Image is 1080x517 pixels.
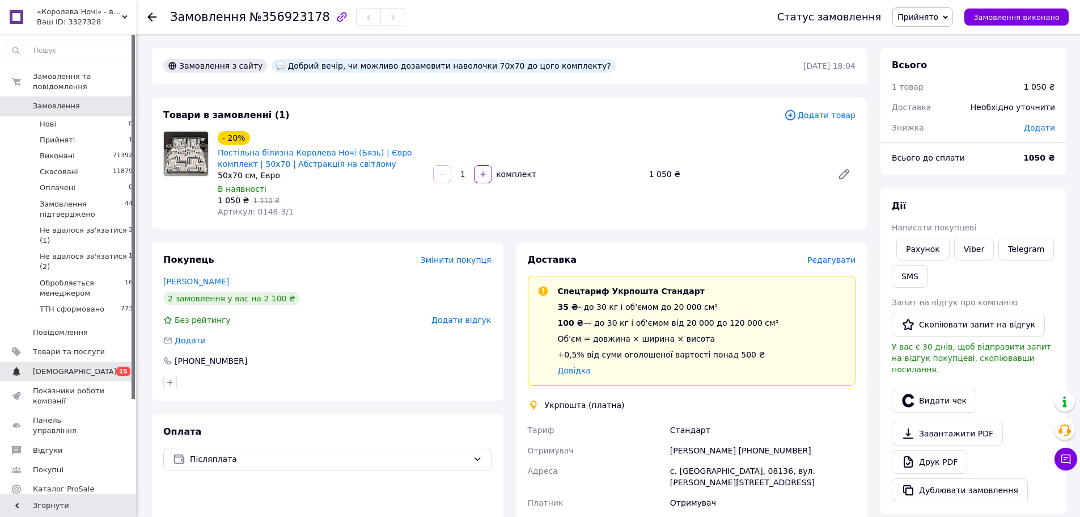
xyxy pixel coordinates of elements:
div: — до 30 кг і об'ємом від 20 000 до 120 000 см³ [558,317,779,329]
div: Замовлення з сайту [163,59,267,73]
div: - 20% [218,131,250,145]
span: Написати покупцеві [892,223,976,232]
span: Знижка [892,123,924,132]
button: Видати чек [892,389,976,413]
div: с. [GEOGRAPHIC_DATA], 08136, вул. [PERSON_NAME][STREET_ADDRESS] [668,461,858,493]
div: [PHONE_NUMBER] [173,355,248,367]
div: Отримувач [668,493,858,513]
span: Спецтариф Укрпошта Стандарт [558,287,705,296]
span: Редагувати [807,255,855,264]
span: Прийнято [897,12,938,22]
span: Не вдалося зв'язатися (2) [40,251,129,272]
span: Платник [528,498,564,507]
span: 71392 [113,151,133,161]
span: Покупець [163,254,214,265]
button: Чат з покупцем [1054,448,1077,470]
img: :speech_balloon: [276,61,285,70]
span: 2 [129,225,133,246]
span: 44 [125,199,133,220]
input: Пошук [6,40,133,61]
span: У вас є 30 днів, щоб відправити запит на відгук покупцеві, скопіювавши посилання. [892,342,1051,374]
div: Добрий вечір, чи можливо дозамовити наволочки 70х70 до цого комплекту? [272,59,615,73]
span: 773 [121,304,133,314]
span: Запит на відгук про компанію [892,298,1018,307]
span: Замовлення підтверджено [40,199,125,220]
span: 0 [129,183,133,193]
span: 1 товар [892,82,924,91]
span: Замовлення [170,10,246,24]
div: комплект [493,169,537,180]
div: 2 замовлення у вас на 2 100 ₴ [163,292,300,305]
button: Дублювати замовлення [892,478,1028,502]
span: 11879 [113,167,133,177]
div: - до 30 кг і об'ємом до 20 000 см³ [558,301,779,313]
span: №356923178 [249,10,330,24]
a: Telegram [998,238,1054,260]
span: Товари в замовленні (1) [163,110,290,120]
span: Покупці [33,465,63,475]
span: 1 [129,251,133,272]
span: Додати товар [784,109,855,121]
span: Додати [175,336,206,345]
img: Постільна білизна Королева Ночі (Бязь) | Євро комплект | 50х70 | Абстракція на світлому [164,132,208,176]
div: [PERSON_NAME] [PHONE_NUMBER] [668,440,858,461]
span: Обробляється менеджером [40,278,125,299]
span: 16 [125,278,133,299]
a: Viber [954,238,994,260]
div: Укрпошта (платна) [542,400,628,411]
span: 35 ₴ [558,302,578,312]
div: Статус замовлення [777,11,882,23]
button: Скопіювати запит на відгук [892,313,1045,337]
a: [PERSON_NAME] [163,277,229,286]
a: Постільна білизна Королева Ночі (Бязь) | Євро комплект | 50х70 | Абстракція на світлому [218,148,412,169]
span: Всього до сплати [892,153,965,162]
span: 1 310 ₴ [253,197,279,205]
span: Оплата [163,426,201,437]
a: Довідка [558,366,591,375]
span: Адреса [528,466,558,476]
div: Повернутися назад [147,11,156,23]
a: Редагувати [833,163,855,186]
span: 1 050 ₴ [218,196,249,205]
a: Завантажити PDF [892,422,1003,445]
span: Тариф [528,426,554,435]
span: Виконані [40,151,75,161]
b: 1050 ₴ [1023,153,1055,162]
span: Оплачені [40,183,75,193]
span: Панель управління [33,415,105,436]
div: Ваш ID: 3327328 [37,17,136,27]
span: Скасовані [40,167,78,177]
span: В наявності [218,184,266,194]
span: Без рейтингу [175,316,231,325]
span: Замовлення та повідомлення [33,72,136,92]
span: Дії [892,200,906,211]
div: Об'єм = довжина × ширина × висота [558,333,779,344]
span: Змінити покупця [421,255,492,264]
span: Товари та послуги [33,347,105,357]
div: Необхідно уточнити [964,95,1062,120]
span: 100 ₴ [558,318,584,327]
span: Прийняті [40,135,75,145]
span: Нові [40,119,56,129]
div: Стандарт [668,420,858,440]
time: [DATE] 18:04 [803,61,855,70]
span: 1 [129,135,133,145]
span: Повідомлення [33,327,88,338]
span: Післяплата [190,453,468,465]
span: Показники роботи компанії [33,386,105,406]
span: Відгуки [33,445,62,456]
span: Доставка [528,254,577,265]
a: Друк PDF [892,450,967,474]
span: Не вдалося зв'язатися (1) [40,225,129,246]
div: 50х70 см, Евро [218,170,424,181]
span: 0 [129,119,133,129]
span: Отримувач [528,446,574,455]
span: Всього [892,60,927,70]
span: 15 [116,367,130,376]
span: [DEMOGRAPHIC_DATA] [33,367,117,377]
button: Замовлення виконано [964,9,1069,26]
div: +0,5% від суми оголошеної вартості понад 500 ₴ [558,349,779,360]
span: Каталог ProSale [33,484,94,494]
span: Артикул: 0148-3/1 [218,207,294,216]
div: 1 050 ₴ [1024,81,1055,93]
